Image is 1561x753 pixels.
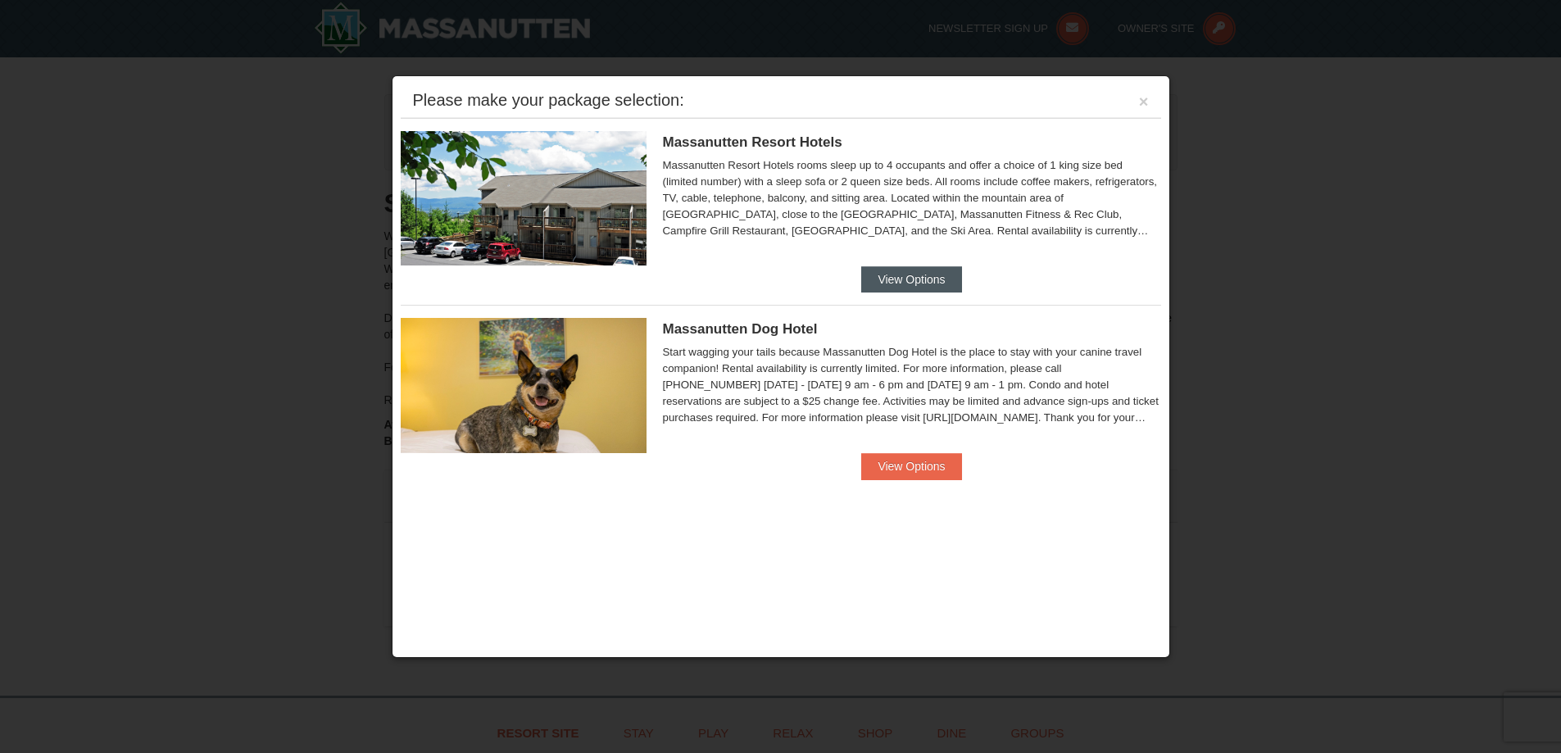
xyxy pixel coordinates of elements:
[1139,93,1149,110] button: ×
[413,92,684,108] div: Please make your package selection:
[663,344,1161,426] div: Start wagging your tails because Massanutten Dog Hotel is the place to stay with your canine trav...
[401,131,647,265] img: 19219026-1-e3b4ac8e.jpg
[663,157,1161,239] div: Massanutten Resort Hotels rooms sleep up to 4 occupants and offer a choice of 1 king size bed (li...
[861,453,961,479] button: View Options
[401,318,647,452] img: 27428181-5-81c892a3.jpg
[861,266,961,293] button: View Options
[663,321,818,337] span: Massanutten Dog Hotel
[663,134,842,150] span: Massanutten Resort Hotels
